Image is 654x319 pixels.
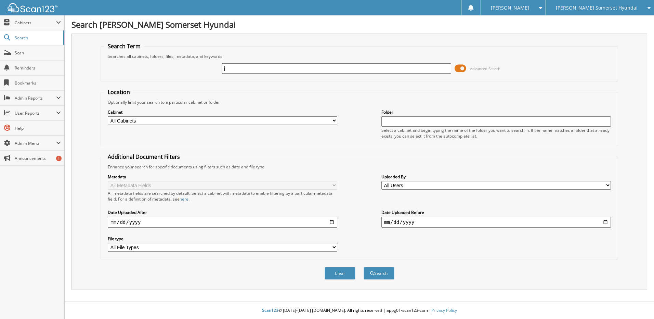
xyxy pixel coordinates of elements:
span: Scan123 [262,307,278,313]
span: Scan [15,50,61,56]
div: © [DATE]-[DATE] [DOMAIN_NAME]. All rights reserved | appg01-scan123-com | [65,302,654,319]
div: Searches all cabinets, folders, files, metadata, and keywords [104,53,614,59]
input: end [381,217,611,228]
span: User Reports [15,110,56,116]
span: Advanced Search [470,66,500,71]
span: Help [15,125,61,131]
div: All metadata fields are searched by default. Select a cabinet with metadata to enable filtering b... [108,190,337,202]
span: Admin Menu [15,140,56,146]
legend: Additional Document Filters [104,153,183,161]
label: Cabinet [108,109,337,115]
span: Search [15,35,60,41]
legend: Search Term [104,42,144,50]
label: File type [108,236,337,242]
div: Optionally limit your search to a particular cabinet or folder [104,99,614,105]
legend: Location [104,88,133,96]
span: Reminders [15,65,61,71]
span: Announcements [15,155,61,161]
span: Admin Reports [15,95,56,101]
label: Folder [381,109,611,115]
span: Cabinets [15,20,56,26]
img: scan123-logo-white.svg [7,3,58,12]
span: Bookmarks [15,80,61,86]
button: Search [364,267,394,280]
div: Enhance your search for specific documents using filters such as date and file type. [104,164,614,170]
span: [PERSON_NAME] [491,6,529,10]
button: Clear [325,267,355,280]
span: [PERSON_NAME] Somerset Hyundai [556,6,638,10]
input: start [108,217,337,228]
div: Select a cabinet and begin typing the name of the folder you want to search in. If the name match... [381,127,611,139]
div: 1 [56,156,62,161]
label: Uploaded By [381,174,611,180]
a: Privacy Policy [431,307,457,313]
label: Date Uploaded Before [381,209,611,215]
label: Date Uploaded After [108,209,337,215]
h1: Search [PERSON_NAME] Somerset Hyundai [71,19,647,30]
label: Metadata [108,174,337,180]
a: here [180,196,188,202]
